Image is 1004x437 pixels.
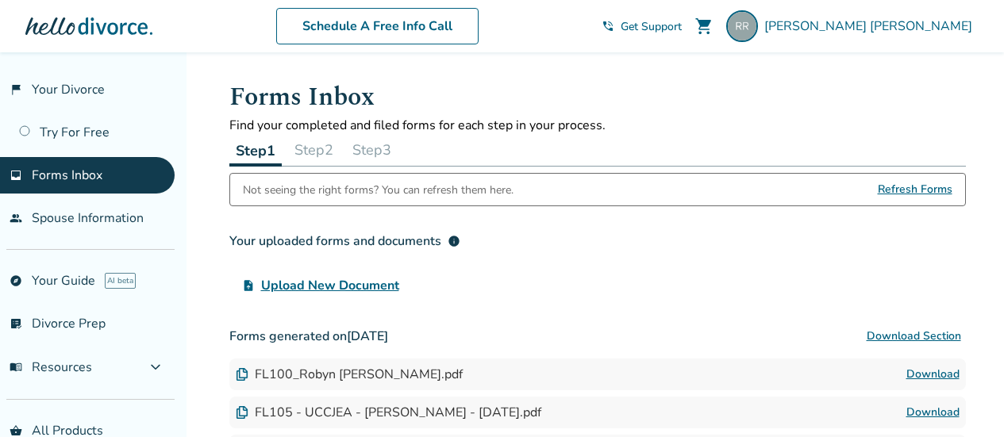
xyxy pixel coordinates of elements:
a: Schedule A Free Info Call [276,8,479,44]
span: expand_more [146,358,165,377]
div: FL100_Robyn [PERSON_NAME].pdf [236,366,463,383]
img: Document [236,368,248,381]
span: shopping_basket [10,424,22,437]
button: Download Section [862,320,966,352]
h1: Forms Inbox [229,78,966,117]
span: phone_in_talk [602,20,614,33]
span: explore [10,274,22,287]
a: Download [906,365,960,384]
span: inbox [10,169,22,182]
span: AI beta [105,273,136,289]
span: Resources [10,358,92,376]
span: upload_file [242,279,255,292]
span: Forms Inbox [32,167,102,184]
img: Document [236,406,248,419]
button: Step3 [346,134,398,166]
a: Download [906,403,960,422]
span: flag_2 [10,83,22,96]
span: Refresh Forms [878,174,952,205]
span: Get Support [621,19,682,34]
span: [PERSON_NAME] [PERSON_NAME] [764,17,979,35]
span: menu_book [10,361,22,374]
span: people [10,212,22,224]
span: Upload New Document [261,276,399,295]
button: Step1 [229,134,282,167]
div: Your uploaded forms and documents [229,232,460,251]
a: phone_in_talkGet Support [602,19,682,34]
span: info [448,235,460,247]
img: robynnatasha@me.com [726,10,758,42]
iframe: Chat Widget [925,361,1004,437]
div: Not seeing the right forms? You can refresh them here. [243,174,514,205]
button: Step2 [288,134,340,166]
p: Find your completed and filed forms for each step in your process. [229,117,966,134]
h3: Forms generated on [DATE] [229,320,966,352]
div: FL105 - UCCJEA - [PERSON_NAME] - [DATE].pdf [236,404,541,421]
span: list_alt_check [10,317,22,330]
span: shopping_cart [694,17,714,36]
